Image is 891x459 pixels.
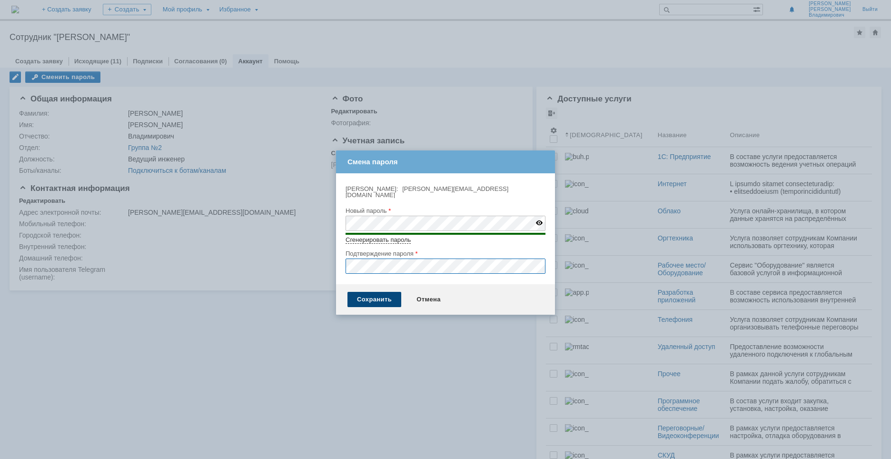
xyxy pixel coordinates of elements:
[346,250,544,257] div: Подтверждение пароля
[346,236,411,244] a: Сгенерировать пароль
[346,185,508,199] span: [PERSON_NAME][EMAIL_ADDRESS][DOMAIN_NAME]
[347,157,545,167] div: Смена пароля
[346,185,398,192] label: [PERSON_NAME]:
[346,208,544,214] div: Новый пароль
[536,220,543,225] img: Показывать символы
